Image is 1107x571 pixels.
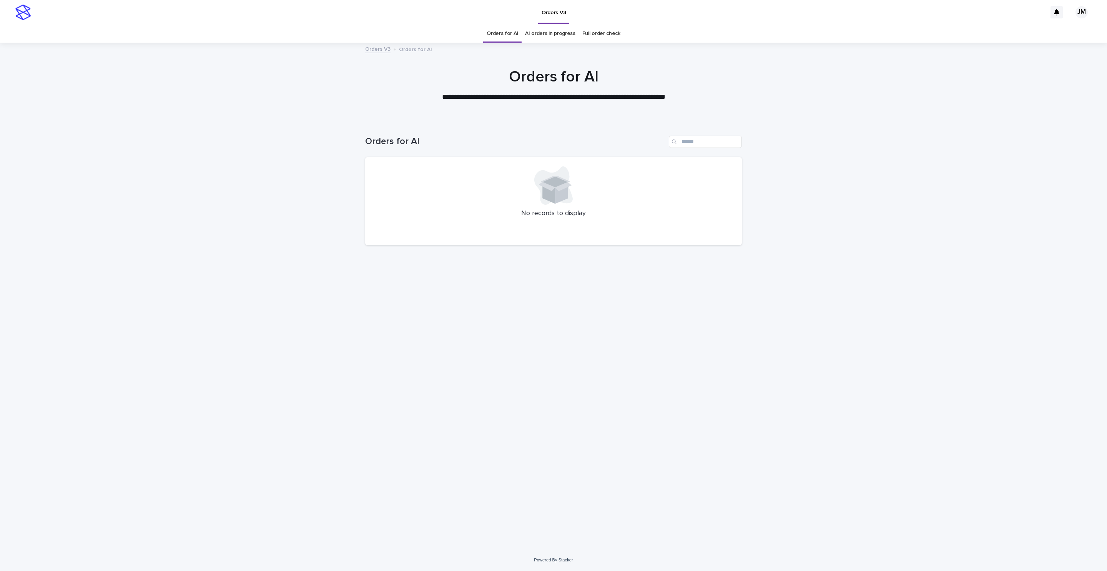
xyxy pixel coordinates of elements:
[534,558,573,562] a: Powered By Stacker
[399,45,432,53] p: Orders for AI
[374,209,733,218] p: No records to display
[365,44,391,53] a: Orders V3
[15,5,31,20] img: stacker-logo-s-only.png
[365,136,666,147] h1: Orders for AI
[669,136,742,148] input: Search
[525,25,575,43] a: AI orders in progress
[365,68,742,86] h1: Orders for AI
[1075,6,1088,18] div: JM
[582,25,620,43] a: Full order check
[487,25,518,43] a: Orders for AI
